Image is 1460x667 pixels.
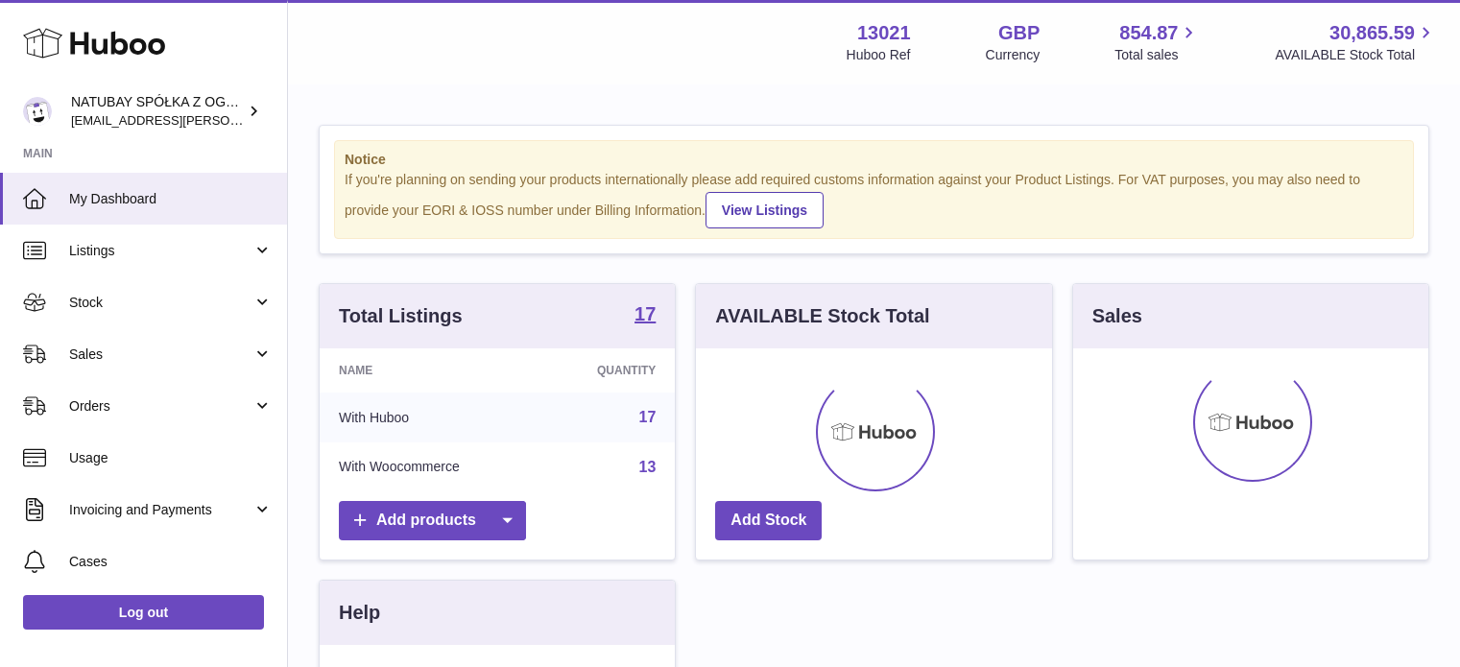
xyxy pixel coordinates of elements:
a: 13 [639,459,657,475]
div: Currency [986,46,1041,64]
div: NATUBAY SPÓŁKA Z OGRANICZONĄ ODPOWIEDZIALNOŚCIĄ [71,93,244,130]
td: With Woocommerce [320,442,540,492]
a: 854.87 Total sales [1114,20,1200,64]
span: My Dashboard [69,190,273,208]
th: Name [320,348,540,393]
a: Add Stock [715,501,822,540]
div: If you're planning on sending your products internationally please add required customs informati... [345,171,1403,228]
th: Quantity [540,348,676,393]
a: Add products [339,501,526,540]
h3: Total Listings [339,303,463,329]
h3: Help [339,600,380,626]
img: kacper.antkowski@natubay.pl [23,97,52,126]
strong: 17 [634,304,656,323]
h3: Sales [1092,303,1142,329]
a: Log out [23,595,264,630]
span: Invoicing and Payments [69,501,252,519]
span: Usage [69,449,273,467]
a: 30,865.59 AVAILABLE Stock Total [1275,20,1437,64]
a: 17 [639,409,657,425]
strong: Notice [345,151,1403,169]
span: Listings [69,242,252,260]
strong: GBP [998,20,1040,46]
span: 30,865.59 [1329,20,1415,46]
span: Stock [69,294,252,312]
span: [EMAIL_ADDRESS][PERSON_NAME][DOMAIN_NAME] [71,112,385,128]
strong: 13021 [857,20,911,46]
span: 854.87 [1119,20,1178,46]
div: Huboo Ref [847,46,911,64]
a: View Listings [706,192,824,228]
span: Total sales [1114,46,1200,64]
span: Cases [69,553,273,571]
span: Orders [69,397,252,416]
span: Sales [69,345,252,364]
span: AVAILABLE Stock Total [1275,46,1437,64]
td: With Huboo [320,393,540,442]
a: 17 [634,304,656,327]
h3: AVAILABLE Stock Total [715,303,929,329]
